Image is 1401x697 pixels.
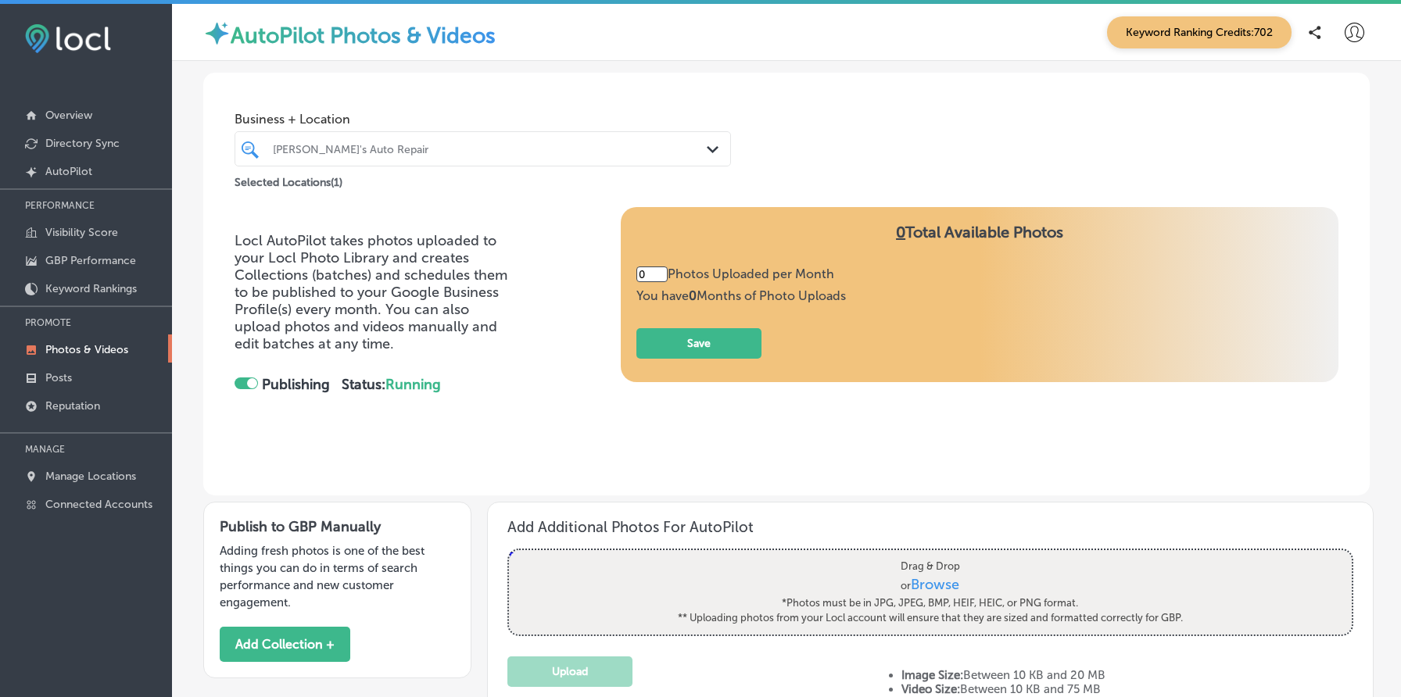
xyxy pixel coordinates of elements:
[45,343,128,356] p: Photos & Videos
[45,109,92,122] p: Overview
[235,170,342,189] p: Selected Locations ( 1 )
[235,112,731,127] span: Business + Location
[45,371,72,384] p: Posts
[45,254,136,267] p: GBP Performance
[45,470,136,483] p: Manage Locations
[45,226,118,239] p: Visibility Score
[235,232,511,352] p: Locl AutoPilot takes photos uploaded to your Locl Photo Library and creates Collections (batches)...
[689,288,697,303] b: 0
[45,498,152,511] p: Connected Accounts
[901,682,1353,696] li: Between 10 KB and 75 MB
[220,627,350,662] button: Add Collection +
[896,223,905,241] span: 0
[45,282,137,295] p: Keyword Rankings
[231,23,496,48] label: AutoPilot Photos & Videos
[273,142,708,155] div: [PERSON_NAME]'s Auto Repair
[203,20,231,47] img: autopilot-icon
[45,165,92,178] p: AutoPilot
[901,682,960,696] strong: Video Size:
[912,575,960,592] span: Browse
[220,518,455,535] h3: Publish to GBP Manually
[1107,16,1292,48] span: Keyword Ranking Credits: 702
[636,266,668,282] input: 10
[262,376,330,393] strong: Publishing
[45,137,120,150] p: Directory Sync
[636,266,846,282] div: Photos Uploaded per Month
[220,542,455,611] p: Adding fresh photos is one of the best things you can do in terms of search performance and new c...
[507,656,632,687] button: Upload
[901,668,963,682] strong: Image Size:
[507,518,1353,536] h3: Add Additional Photos For AutoPilot
[636,223,1323,266] h4: Total Available Photos
[342,376,441,393] strong: Status:
[45,399,100,413] p: Reputation
[673,553,1188,631] label: Drag & Drop or *Photos must be in JPG, JPEG, BMP, HEIF, HEIC, or PNG format. ** Uploading photos ...
[901,668,1353,682] li: Between 10 KB and 20 MB
[25,24,111,53] img: fda3e92497d09a02dc62c9cd864e3231.png
[636,328,761,359] button: Save
[385,376,441,393] span: Running
[636,288,846,303] span: You have Months of Photo Uploads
